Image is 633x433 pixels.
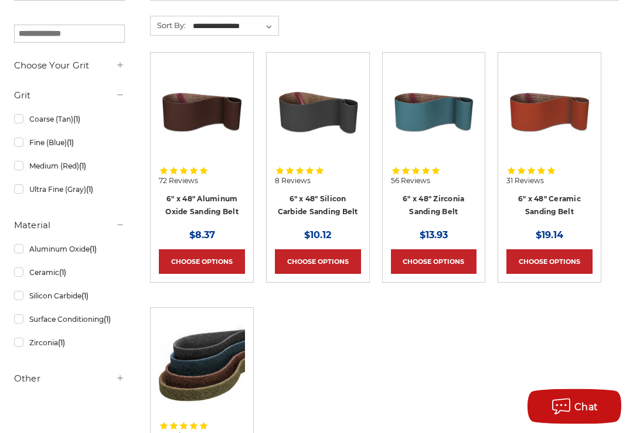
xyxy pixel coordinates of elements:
span: (1) [81,292,89,301]
img: 6" x 48" Zirconia Sanding Belt [391,69,477,155]
a: 6" x 48" Silicon Carbide Sanding Belt [278,195,358,217]
a: 6" x 48" Ceramic Sanding Belt [518,195,581,217]
img: 6" x 48" Silicon Carbide File Belt [275,69,361,155]
h5: Other [14,372,125,386]
a: Coarse (Tan) [14,109,125,130]
span: (1) [86,185,93,194]
a: 6" x 48" Zirconia Sanding Belt [391,61,477,174]
span: 72 Reviews [159,178,198,185]
label: Sort By: [151,17,186,35]
a: Fine (Blue) [14,133,125,153]
a: Choose Options [159,250,245,274]
select: Sort By: [191,18,278,36]
a: 6" x 48" Aluminum Oxide Sanding Belt [165,195,239,217]
img: 6"x48" Surface Conditioning Sanding Belts [159,325,245,411]
span: (1) [67,139,74,147]
a: 6" x 48" Zirconia Sanding Belt [403,195,464,217]
a: Surface Conditioning [14,310,125,330]
a: Ceramic [14,263,125,283]
span: Chat [574,401,598,413]
span: $10.12 [304,230,331,241]
a: Ultra Fine (Gray) [14,180,125,200]
span: (1) [59,269,66,277]
a: 6" x 48" Aluminum Oxide Sanding Belt [159,61,245,174]
span: (1) [58,339,65,348]
a: 6" x 48" Silicon Carbide File Belt [275,61,361,174]
span: $13.93 [420,230,448,241]
a: 6" x 48" Ceramic Sanding Belt [506,61,593,174]
span: (1) [90,245,97,254]
span: 56 Reviews [391,178,430,185]
a: Aluminum Oxide [14,239,125,260]
h5: Grit [14,89,125,103]
img: 6" x 48" Aluminum Oxide Sanding Belt [159,69,245,155]
h5: Material [14,219,125,233]
img: 6" x 48" Ceramic Sanding Belt [506,69,593,155]
a: Choose Options [391,250,477,274]
a: Zirconia [14,333,125,353]
span: 8 Reviews [275,178,311,185]
a: Medium (Red) [14,156,125,177]
span: (1) [73,115,80,124]
span: $19.14 [536,230,563,241]
span: (1) [104,315,111,324]
a: Choose Options [275,250,361,274]
a: 6"x48" Surface Conditioning Sanding Belts [159,317,245,429]
a: Choose Options [506,250,593,274]
span: $8.37 [189,230,215,241]
h5: Choose Your Grit [14,59,125,73]
span: (1) [79,162,86,171]
a: Silicon Carbide [14,286,125,307]
button: Chat [527,389,621,424]
span: 31 Reviews [506,178,544,185]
